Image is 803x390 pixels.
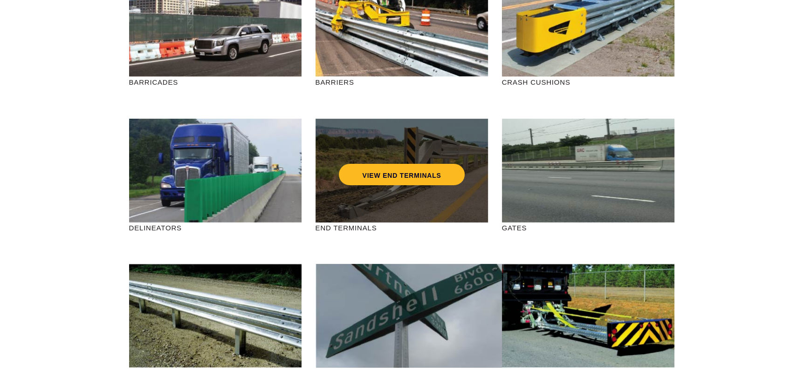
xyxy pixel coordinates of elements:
p: DELINEATORS [129,222,302,233]
p: CRASH CUSHIONS [502,77,674,87]
p: END TERMINALS [316,222,488,233]
p: BARRICADES [129,77,302,87]
a: VIEW END TERMINALS [339,164,464,185]
p: GATES [502,222,674,233]
p: BARRIERS [316,77,488,87]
